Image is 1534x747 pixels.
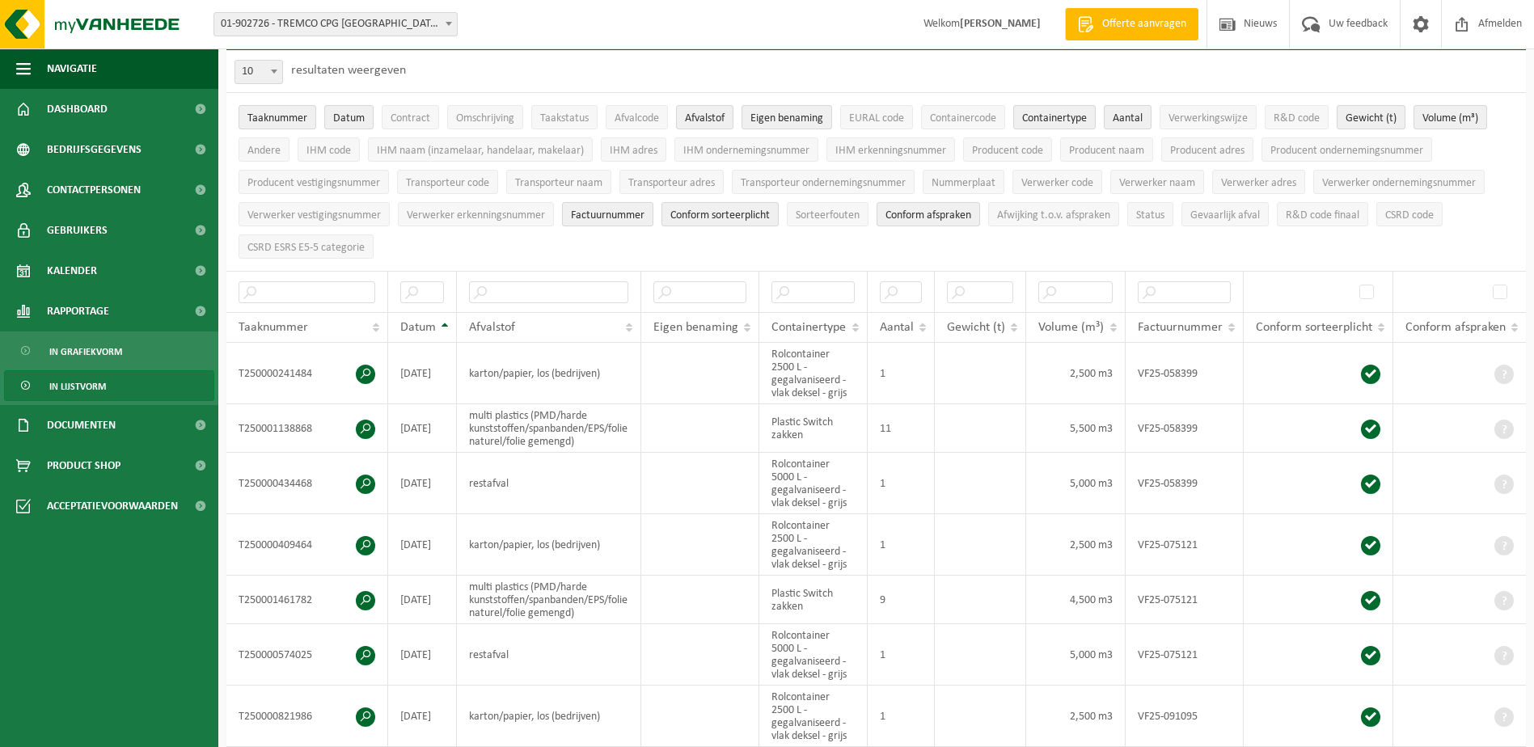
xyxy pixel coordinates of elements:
span: Bedrijfsgegevens [47,129,142,170]
span: Producent vestigingsnummer [247,177,380,189]
button: Verwerker ondernemingsnummerVerwerker ondernemingsnummer: Activate to sort [1313,170,1485,194]
span: IHM code [306,145,351,157]
span: Verwerkingswijze [1168,112,1248,124]
span: IHM erkenningsnummer [835,145,946,157]
button: AfvalstofAfvalstof: Activate to sort [676,105,733,129]
td: 2,500 m3 [1026,514,1125,576]
td: 5,500 m3 [1026,404,1125,453]
button: SorteerfoutenSorteerfouten: Activate to sort [787,202,868,226]
span: Containertype [771,321,846,334]
a: Offerte aanvragen [1065,8,1198,40]
span: Rapportage [47,291,109,331]
button: FactuurnummerFactuurnummer: Activate to sort [562,202,653,226]
td: Rolcontainer 2500 L - gegalvaniseerd - vlak deksel - grijs [759,343,868,404]
span: Andere [247,145,281,157]
td: Rolcontainer 2500 L - gegalvaniseerd - vlak deksel - grijs [759,686,868,747]
span: Eigen benaming [750,112,823,124]
span: Datum [333,112,365,124]
button: R&D code finaalR&amp;D code finaal: Activate to sort [1277,202,1368,226]
td: T250000574025 [226,624,388,686]
button: Verwerker vestigingsnummerVerwerker vestigingsnummer: Activate to sort [239,202,390,226]
span: Navigatie [47,49,97,89]
td: karton/papier, los (bedrijven) [457,343,641,404]
button: Verwerker adresVerwerker adres: Activate to sort [1212,170,1305,194]
td: Plastic Switch zakken [759,404,868,453]
button: Volume (m³)Volume (m³): Activate to sort [1414,105,1487,129]
button: Eigen benamingEigen benaming: Activate to sort [742,105,832,129]
span: Afwijking t.o.v. afspraken [997,209,1110,222]
button: EURAL codeEURAL code: Activate to sort [840,105,913,129]
button: TaaknummerTaaknummer: Activate to sort [239,105,316,129]
td: T250000821986 [226,686,388,747]
td: 2,500 m3 [1026,343,1125,404]
span: Volume (m³) [1422,112,1478,124]
span: Nummerplaat [932,177,995,189]
button: Conform sorteerplicht : Activate to sort [661,202,779,226]
span: Gewicht (t) [947,321,1005,334]
td: [DATE] [388,686,457,747]
button: ContainertypeContainertype: Activate to sort [1013,105,1096,129]
td: VF25-058399 [1126,343,1244,404]
span: Producent code [972,145,1043,157]
td: multi plastics (PMD/harde kunststoffen/spanbanden/EPS/folie naturel/folie gemengd) [457,404,641,453]
td: [DATE] [388,453,457,514]
span: Verwerker vestigingsnummer [247,209,381,222]
span: Kalender [47,251,97,291]
span: Contactpersonen [47,170,141,210]
span: Omschrijving [456,112,514,124]
td: restafval [457,624,641,686]
td: karton/papier, los (bedrijven) [457,514,641,576]
span: Eigen benaming [653,321,738,334]
span: Sorteerfouten [796,209,860,222]
button: Transporteur codeTransporteur code: Activate to sort [397,170,498,194]
span: Gevaarlijk afval [1190,209,1260,222]
button: IHM codeIHM code: Activate to sort [298,137,360,162]
td: 1 [868,343,935,404]
span: Verwerker code [1021,177,1093,189]
button: Conform afspraken : Activate to sort [877,202,980,226]
span: In lijstvorm [49,371,106,402]
td: VF25-058399 [1126,453,1244,514]
span: In grafiekvorm [49,336,122,367]
button: Gewicht (t)Gewicht (t): Activate to sort [1337,105,1405,129]
button: AndereAndere: Activate to sort [239,137,289,162]
td: karton/papier, los (bedrijven) [457,686,641,747]
span: Producent adres [1170,145,1245,157]
span: R&D code [1274,112,1320,124]
td: Plastic Switch zakken [759,576,868,624]
a: In grafiekvorm [4,336,214,366]
span: Offerte aanvragen [1098,16,1190,32]
button: AfvalcodeAfvalcode: Activate to sort [606,105,668,129]
button: OmschrijvingOmschrijving: Activate to sort [447,105,523,129]
td: VF25-058399 [1126,404,1244,453]
span: Gewicht (t) [1346,112,1397,124]
span: Aantal [880,321,914,334]
span: Afvalstof [685,112,725,124]
span: IHM adres [610,145,657,157]
td: Rolcontainer 5000 L - gegalvaniseerd - vlak deksel - grijs [759,453,868,514]
button: Gevaarlijk afval : Activate to sort [1181,202,1269,226]
span: Acceptatievoorwaarden [47,486,178,526]
span: Producent naam [1069,145,1144,157]
span: Afvalcode [615,112,659,124]
span: Transporteur ondernemingsnummer [741,177,906,189]
td: restafval [457,453,641,514]
span: Containertype [1022,112,1087,124]
td: T250000409464 [226,514,388,576]
button: IHM erkenningsnummerIHM erkenningsnummer: Activate to sort [826,137,955,162]
button: StatusStatus: Activate to sort [1127,202,1173,226]
button: ContainercodeContainercode: Activate to sort [921,105,1005,129]
span: Factuurnummer [1138,321,1223,334]
td: VF25-091095 [1126,686,1244,747]
span: Conform sorteerplicht [670,209,770,222]
td: [DATE] [388,404,457,453]
span: Documenten [47,405,116,445]
span: Product Shop [47,445,120,486]
td: VF25-075121 [1126,624,1244,686]
label: resultaten weergeven [291,64,406,77]
td: 2,500 m3 [1026,686,1125,747]
td: T250000434468 [226,453,388,514]
span: Verwerker naam [1119,177,1195,189]
span: 01-902726 - TREMCO CPG BELGIUM NV - TIELT [214,13,457,36]
td: multi plastics (PMD/harde kunststoffen/spanbanden/EPS/folie naturel/folie gemengd) [457,576,641,624]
